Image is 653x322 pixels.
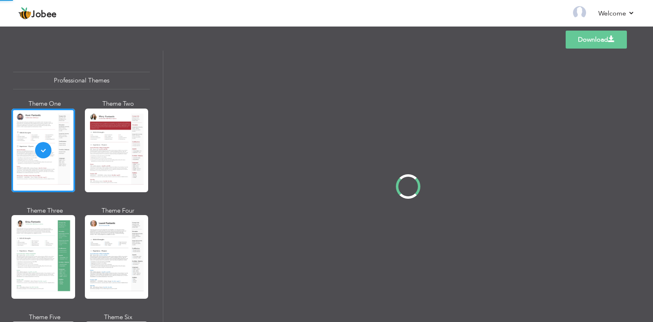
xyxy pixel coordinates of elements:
img: jobee.io [18,7,31,20]
span: Jobee [31,10,57,19]
a: Download [566,31,627,49]
img: Profile Img [573,6,586,19]
a: Welcome [598,9,635,18]
a: Jobee [18,7,57,20]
